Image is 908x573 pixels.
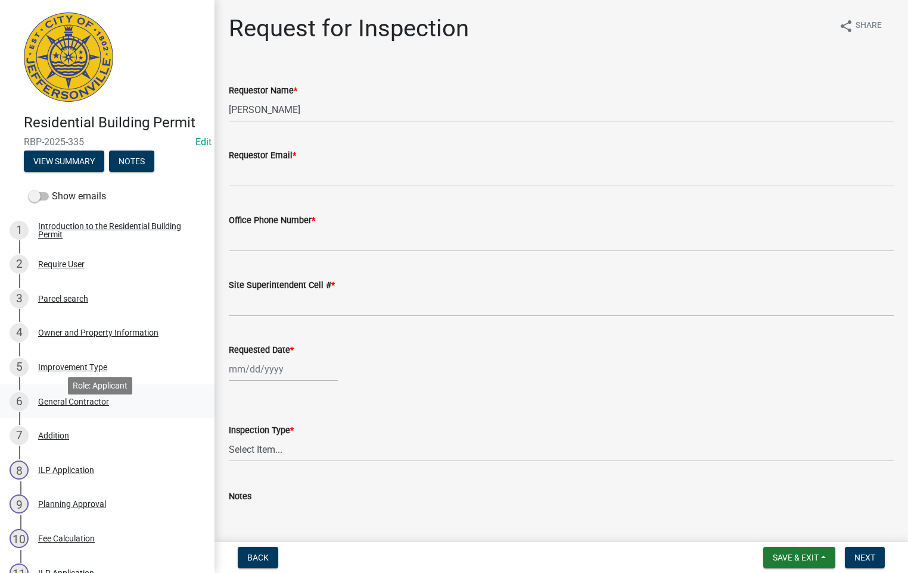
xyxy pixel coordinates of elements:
div: 5 [10,358,29,377]
button: Next [845,547,885,568]
div: Planning Approval [38,500,106,508]
label: Requestor Name [229,87,297,95]
div: 9 [10,494,29,513]
h1: Request for Inspection [229,14,469,43]
div: Parcel search [38,295,88,303]
label: Site Superintendent Cell # [229,281,335,290]
button: Save & Exit [763,547,835,568]
div: 1 [10,221,29,240]
div: 6 [10,392,29,411]
span: Save & Exit [773,553,819,562]
div: Introduction to the Residential Building Permit [38,222,195,239]
div: 2 [10,255,29,274]
img: City of Jeffersonville, Indiana [24,12,113,102]
label: Notes [229,493,251,501]
div: 10 [10,529,29,548]
div: 3 [10,289,29,308]
div: Improvement Type [38,363,107,371]
wm-modal-confirm: Summary [24,157,104,167]
label: Office Phone Number [229,217,315,225]
div: Require User [38,260,85,268]
a: Edit [195,136,212,148]
label: Requestor Email [229,152,296,160]
div: 7 [10,426,29,445]
div: Fee Calculation [38,534,95,543]
div: Addition [38,431,69,440]
input: mm/dd/yyyy [229,357,338,381]
div: Role: Applicant [68,377,132,394]
div: 4 [10,323,29,342]
div: Owner and Property Information [38,328,158,337]
h4: Residential Building Permit [24,114,205,131]
span: Next [854,553,875,562]
button: View Summary [24,151,104,172]
span: RBP-2025-335 [24,136,191,148]
button: shareShare [829,14,891,37]
span: Share [856,19,882,33]
wm-modal-confirm: Edit Application Number [195,136,212,148]
button: Notes [109,151,154,172]
span: Back [247,553,269,562]
label: Inspection Type [229,427,294,435]
label: Requested Date [229,346,294,355]
i: share [839,19,853,33]
label: Show emails [29,189,106,203]
wm-modal-confirm: Notes [109,157,154,167]
div: ILP Application [38,466,94,474]
div: 8 [10,461,29,480]
div: General Contractor [38,397,109,406]
button: Back [238,547,278,568]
